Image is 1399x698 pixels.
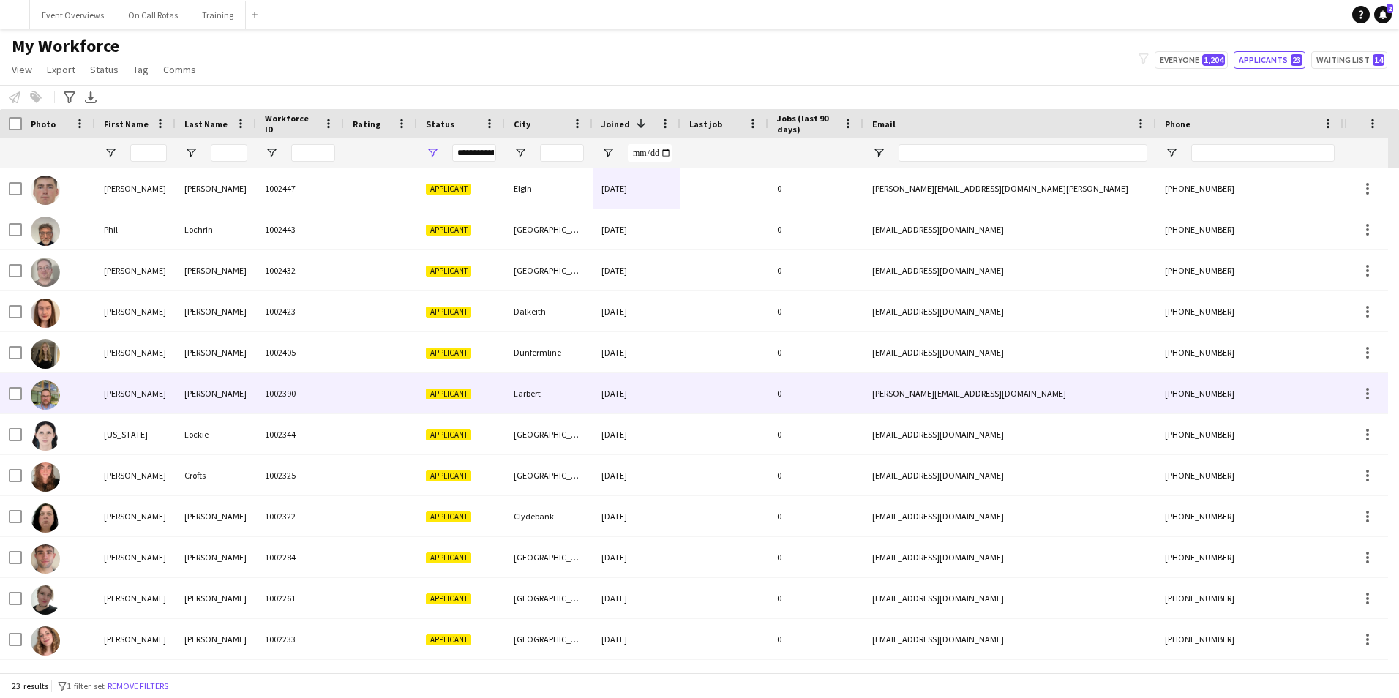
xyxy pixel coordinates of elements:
[176,578,256,618] div: [PERSON_NAME]
[505,578,593,618] div: [GEOGRAPHIC_DATA]
[863,291,1156,331] div: [EMAIL_ADDRESS][DOMAIN_NAME]
[184,119,228,130] span: Last Name
[593,578,680,618] div: [DATE]
[256,373,344,413] div: 1002390
[31,176,60,205] img: David Seaton
[863,373,1156,413] div: [PERSON_NAME][EMAIL_ADDRESS][DOMAIN_NAME]
[176,332,256,372] div: [PERSON_NAME]
[689,119,722,130] span: Last job
[95,250,176,290] div: [PERSON_NAME]
[593,619,680,659] div: [DATE]
[628,144,672,162] input: Joined Filter Input
[31,626,60,656] img: Paulina Kopec
[256,291,344,331] div: 1002423
[863,168,1156,209] div: [PERSON_NAME][EMAIL_ADDRESS][DOMAIN_NAME][PERSON_NAME]
[1291,54,1302,66] span: 23
[256,578,344,618] div: 1002261
[426,119,454,130] span: Status
[47,63,75,76] span: Export
[768,168,863,209] div: 0
[505,496,593,536] div: Clydebank
[1191,144,1335,162] input: Phone Filter Input
[1156,496,1343,536] div: [PHONE_NUMBER]
[256,414,344,454] div: 1002344
[593,209,680,249] div: [DATE]
[256,537,344,577] div: 1002284
[768,373,863,413] div: 0
[593,332,680,372] div: [DATE]
[176,209,256,249] div: Lochrin
[505,209,593,249] div: [GEOGRAPHIC_DATA]
[82,89,100,106] app-action-btn: Export XLSX
[256,209,344,249] div: 1002443
[593,414,680,454] div: [DATE]
[176,414,256,454] div: Lockie
[176,291,256,331] div: [PERSON_NAME]
[31,258,60,287] img: Kevin Wilson
[95,578,176,618] div: [PERSON_NAME]
[190,1,246,29] button: Training
[157,60,202,79] a: Comms
[777,113,837,135] span: Jobs (last 90 days)
[863,619,1156,659] div: [EMAIL_ADDRESS][DOMAIN_NAME]
[1311,51,1387,69] button: Waiting list14
[872,146,885,160] button: Open Filter Menu
[1374,6,1392,23] a: 2
[1155,51,1228,69] button: Everyone1,204
[95,496,176,536] div: [PERSON_NAME]
[593,373,680,413] div: [DATE]
[601,146,615,160] button: Open Filter Menu
[176,168,256,209] div: [PERSON_NAME]
[104,146,117,160] button: Open Filter Menu
[593,250,680,290] div: [DATE]
[768,578,863,618] div: 0
[41,60,81,79] a: Export
[593,291,680,331] div: [DATE]
[872,119,896,130] span: Email
[1156,209,1343,249] div: [PHONE_NUMBER]
[31,462,60,492] img: Helena Crofts
[1156,373,1343,413] div: [PHONE_NUMBER]
[353,119,380,130] span: Rating
[768,332,863,372] div: 0
[863,332,1156,372] div: [EMAIL_ADDRESS][DOMAIN_NAME]
[505,168,593,209] div: Elgin
[768,250,863,290] div: 0
[426,429,471,440] span: Applicant
[1387,4,1393,13] span: 2
[426,225,471,236] span: Applicant
[12,63,32,76] span: View
[863,250,1156,290] div: [EMAIL_ADDRESS][DOMAIN_NAME]
[1156,578,1343,618] div: [PHONE_NUMBER]
[505,291,593,331] div: Dalkeith
[426,470,471,481] span: Applicant
[104,119,149,130] span: First Name
[426,593,471,604] span: Applicant
[67,680,105,691] span: 1 filter set
[95,537,176,577] div: [PERSON_NAME]
[31,299,60,328] img: Claire Turner
[12,35,119,57] span: My Workforce
[768,455,863,495] div: 0
[1156,414,1343,454] div: [PHONE_NUMBER]
[593,537,680,577] div: [DATE]
[130,144,167,162] input: First Name Filter Input
[30,1,116,29] button: Event Overviews
[1165,146,1178,160] button: Open Filter Menu
[95,291,176,331] div: [PERSON_NAME]
[426,146,439,160] button: Open Filter Menu
[426,634,471,645] span: Applicant
[505,332,593,372] div: Dunfermline
[593,496,680,536] div: [DATE]
[31,380,60,410] img: David Spicer
[163,63,196,76] span: Comms
[256,250,344,290] div: 1002432
[768,291,863,331] div: 0
[31,421,60,451] img: Georgia Lockie
[176,619,256,659] div: [PERSON_NAME]
[426,511,471,522] span: Applicant
[1156,250,1343,290] div: [PHONE_NUMBER]
[176,455,256,495] div: Crofts
[426,348,471,359] span: Applicant
[1373,54,1384,66] span: 14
